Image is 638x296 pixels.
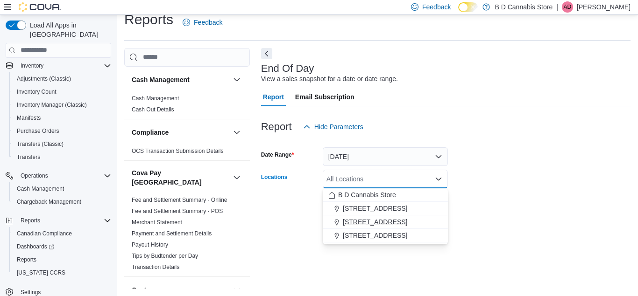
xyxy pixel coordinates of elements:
[323,147,448,166] button: [DATE]
[21,172,48,179] span: Operations
[9,98,115,111] button: Inventory Manager (Classic)
[231,172,242,183] button: Cova Pay [GEOGRAPHIC_DATA]
[17,215,111,226] span: Reports
[17,101,87,109] span: Inventory Manager (Classic)
[132,75,229,84] button: Cash Management
[132,253,198,259] a: Tips by Budtender per Day
[13,196,111,207] span: Chargeback Management
[132,106,174,113] a: Cash Out Details
[9,111,115,124] button: Manifests
[13,267,111,278] span: Washington CCRS
[17,127,59,135] span: Purchase Orders
[132,219,182,226] a: Merchant Statement
[17,269,65,276] span: [US_STATE] CCRS
[9,85,115,98] button: Inventory Count
[9,227,115,240] button: Canadian Compliance
[261,121,292,132] h3: Report
[13,151,111,163] span: Transfers
[17,60,111,71] span: Inventory
[132,285,229,295] button: Customer
[9,240,115,253] a: Dashboards
[132,241,168,248] a: Payout History
[231,74,242,85] button: Cash Management
[323,215,448,229] button: [STREET_ADDRESS]
[13,183,111,194] span: Cash Management
[13,99,111,110] span: Inventory Manager (Classic)
[13,254,40,265] a: Reports
[2,214,115,227] button: Reports
[13,112,111,124] span: Manifests
[13,241,111,252] span: Dashboards
[231,284,242,296] button: Customer
[299,117,367,136] button: Hide Parameters
[435,175,442,183] button: Close list of options
[314,122,363,131] span: Hide Parameters
[194,18,222,27] span: Feedback
[132,197,227,203] a: Fee and Settlement Summary - Online
[564,1,572,13] span: AD
[132,230,212,237] a: Payment and Settlement Details
[17,140,64,148] span: Transfers (Classic)
[17,153,40,161] span: Transfers
[295,88,354,106] span: Email Subscription
[132,168,229,187] button: Cova Pay [GEOGRAPHIC_DATA]
[17,88,57,96] span: Inventory Count
[132,285,162,295] h3: Customer
[13,228,76,239] a: Canadian Compliance
[9,195,115,208] button: Chargeback Management
[132,148,224,154] a: OCS Transaction Submission Details
[323,202,448,215] button: [STREET_ADDRESS]
[343,217,407,227] span: [STREET_ADDRESS]
[132,95,179,102] a: Cash Management
[17,170,111,181] span: Operations
[458,2,478,12] input: Dark Mode
[2,59,115,72] button: Inventory
[17,230,72,237] span: Canadian Compliance
[13,125,111,137] span: Purchase Orders
[323,188,448,242] div: Choose from the following options
[261,63,314,74] h3: End Of Day
[13,86,111,97] span: Inventory Count
[13,267,69,278] a: [US_STATE] CCRS
[338,190,396,200] span: B D Cannabis Store
[132,264,179,270] a: Transaction Details
[261,74,398,84] div: View a sales snapshot for a date or date range.
[9,124,115,138] button: Purchase Orders
[495,1,553,13] p: B D Cannabis Store
[13,138,67,150] a: Transfers (Classic)
[9,138,115,151] button: Transfers (Classic)
[13,125,63,137] a: Purchase Orders
[26,21,111,39] span: Load All Apps in [GEOGRAPHIC_DATA]
[13,138,111,150] span: Transfers (Classic)
[132,207,223,215] span: Fee and Settlement Summary - POS
[132,147,224,155] span: OCS Transaction Submission Details
[9,151,115,164] button: Transfers
[132,241,168,248] span: Payout History
[132,230,212,237] span: Payment and Settlement Details
[132,128,169,137] h3: Compliance
[124,10,173,29] h1: Reports
[13,112,44,124] a: Manifests
[124,93,250,119] div: Cash Management
[13,73,111,84] span: Adjustments (Classic)
[21,62,43,69] span: Inventory
[13,254,111,265] span: Reports
[343,231,407,240] span: [STREET_ADDRESS]
[19,2,61,12] img: Cova
[132,75,190,84] h3: Cash Management
[9,253,115,266] button: Reports
[9,266,115,279] button: [US_STATE] CCRS
[132,128,229,137] button: Compliance
[343,204,407,213] span: [STREET_ADDRESS]
[13,86,60,97] a: Inventory Count
[17,170,52,181] button: Operations
[13,183,68,194] a: Cash Management
[13,241,58,252] a: Dashboards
